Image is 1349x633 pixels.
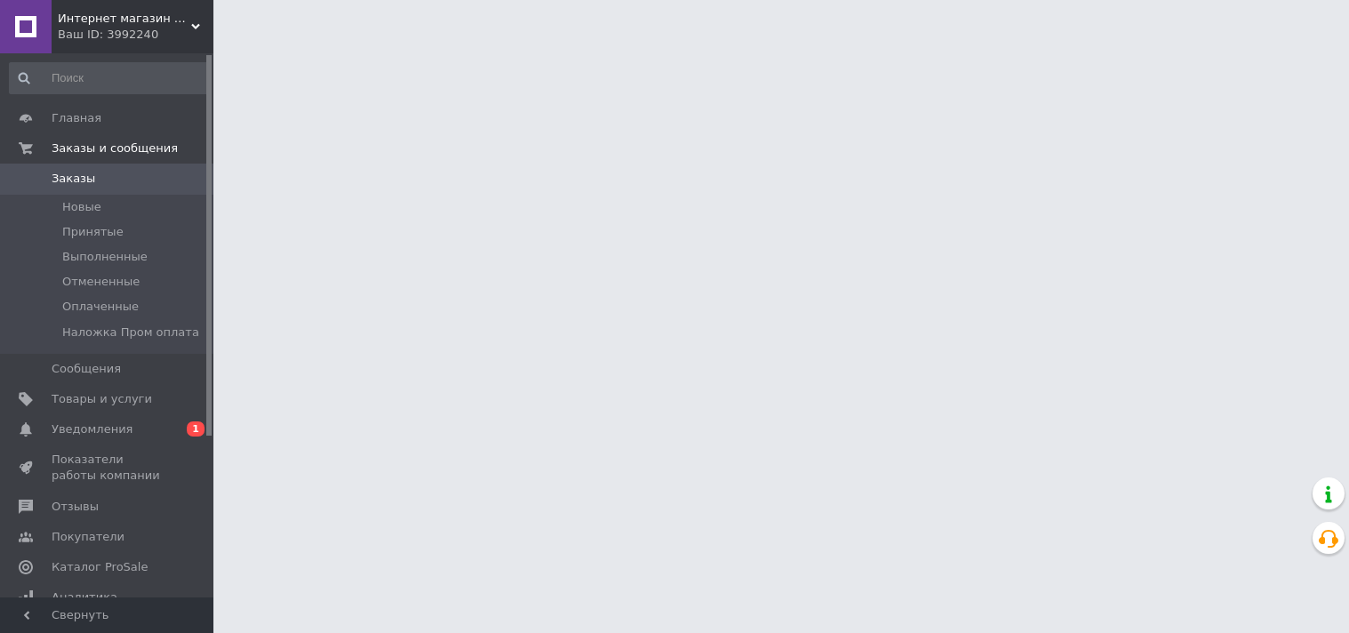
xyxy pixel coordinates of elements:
span: Показатели работы компании [52,452,165,484]
span: Сообщения [52,361,121,377]
input: Поиск [9,62,210,94]
span: 1 [187,421,205,437]
span: Аналитика [52,589,117,605]
span: Каталог ProSale [52,559,148,575]
span: Главная [52,110,101,126]
div: Ваш ID: 3992240 [58,27,213,43]
span: Интернет магазин KlaRst [58,11,191,27]
span: Новые [62,199,101,215]
span: Заказы [52,171,95,187]
span: Наложка Пром оплата [62,325,199,341]
span: Заказы и сообщения [52,140,178,156]
span: Отзывы [52,499,99,515]
span: Товары и услуги [52,391,152,407]
span: Принятые [62,224,124,240]
span: Отмененные [62,274,140,290]
span: Выполненные [62,249,148,265]
span: Оплаченные [62,299,139,315]
span: Покупатели [52,529,124,545]
span: Уведомления [52,421,132,437]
